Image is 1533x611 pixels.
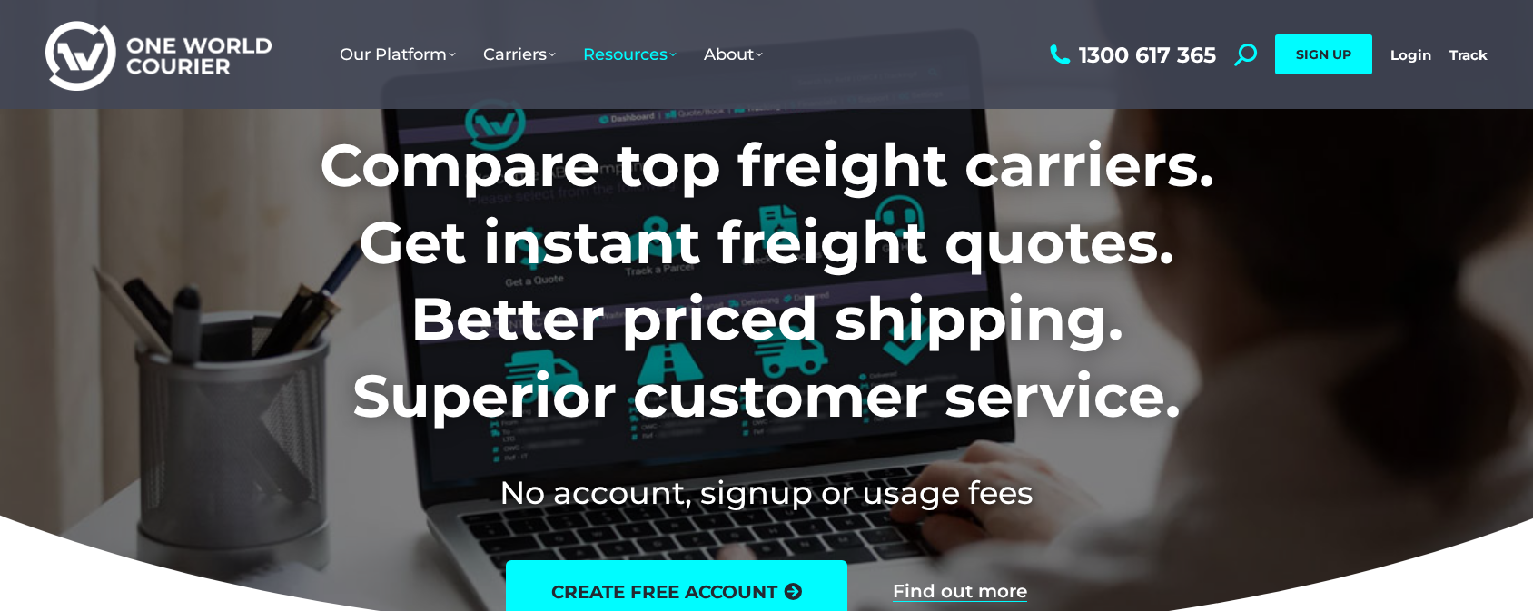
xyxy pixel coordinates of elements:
[569,26,690,83] a: Resources
[1296,46,1351,63] span: SIGN UP
[704,44,763,64] span: About
[470,26,569,83] a: Carriers
[893,582,1027,602] a: Find out more
[483,44,556,64] span: Carriers
[200,127,1334,434] h1: Compare top freight carriers. Get instant freight quotes. Better priced shipping. Superior custom...
[326,26,470,83] a: Our Platform
[1449,46,1488,64] a: Track
[583,44,677,64] span: Resources
[1390,46,1431,64] a: Login
[340,44,456,64] span: Our Platform
[690,26,776,83] a: About
[200,470,1334,515] h2: No account, signup or usage fees
[1045,44,1216,66] a: 1300 617 365
[45,18,272,92] img: One World Courier
[1275,34,1372,74] a: SIGN UP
